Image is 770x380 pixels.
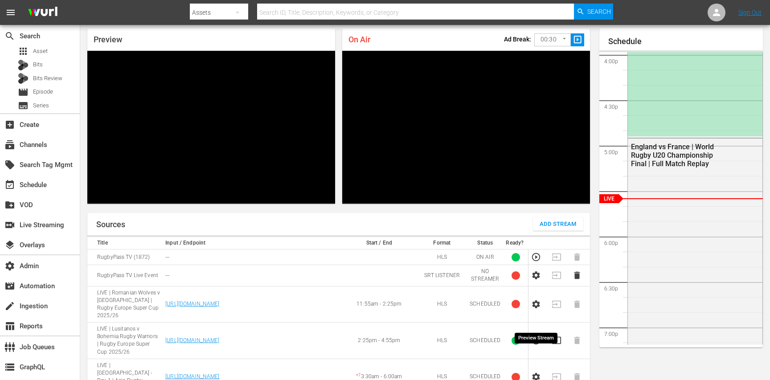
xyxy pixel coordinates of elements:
[96,220,125,229] h1: Sources
[18,46,29,57] span: Asset
[467,237,503,249] th: Status
[33,101,49,110] span: Series
[467,265,503,286] td: NO STREAMER
[33,47,48,56] span: Asset
[4,31,15,41] span: Search
[4,342,15,352] span: Job Queues
[33,74,62,83] span: Bits Review
[572,270,582,280] button: Delete
[574,4,613,20] button: Search
[533,217,583,231] button: Add Stream
[348,35,370,44] span: On Air
[33,60,43,69] span: Bits
[587,4,611,20] span: Search
[165,373,219,380] a: [URL][DOMAIN_NAME]
[608,37,763,46] h1: Schedule
[18,60,29,70] div: Bits
[18,87,29,98] span: Episode
[534,31,571,48] div: 00:30
[4,220,15,230] span: Live Streaming
[417,265,467,286] td: SRT LISTENER
[573,35,583,45] span: slideshow_sharp
[4,261,15,271] span: Admin
[165,337,219,343] a: [URL][DOMAIN_NAME]
[4,200,15,210] span: VOD
[4,139,15,150] span: Channels
[163,237,341,249] th: Input / Endpoint
[631,143,720,168] div: England vs France | World Rugby U20 Championship Final | Full Match Replay
[341,323,417,359] td: 2:25pm - 4:55pm
[531,270,541,280] button: Configure
[4,240,15,250] span: Overlays
[341,286,417,323] td: 11:55am - 2:25pm
[552,335,561,345] button: Transition
[417,286,467,323] td: HLS
[4,281,15,291] span: Automation
[4,362,15,372] span: GraphQL
[5,7,16,18] span: menu
[4,119,15,130] span: Create
[504,36,531,43] p: Ad Break:
[341,237,417,249] th: Start / End
[87,265,163,286] td: RugbyPass TV Live Event
[165,301,219,307] a: [URL][DOMAIN_NAME]
[467,249,503,265] td: ON AIR
[417,249,467,265] td: HLS
[467,286,503,323] td: SCHEDULED
[18,73,29,84] div: Bits Review
[163,265,341,286] td: ---
[503,237,528,249] th: Ready?
[531,252,541,262] button: Preview Stream
[738,9,762,16] a: Sign Out
[4,159,15,170] span: Search Tag Mgmt
[467,323,503,359] td: SCHEDULED
[540,219,577,229] span: Add Stream
[4,321,15,331] span: Reports
[87,237,163,249] th: Title
[163,249,341,265] td: ---
[87,51,335,204] div: Video Player
[18,100,29,111] span: Series
[94,35,122,44] span: Preview
[356,373,360,377] sup: + 7
[342,51,590,204] div: Video Player
[33,87,53,96] span: Episode
[87,249,163,265] td: RugbyPass TV (1872)
[87,323,163,359] td: LIVE | Lusitanos v Bohemia Rugby Warriors | Rugby Europe Super Cup 2025/26
[21,2,64,23] img: ans4CAIJ8jUAAAAAAAAAAAAAAAAAAAAAAAAgQb4GAAAAAAAAAAAAAAAAAAAAAAAAJMjXAAAAAAAAAAAAAAAAAAAAAAAAgAT5G...
[4,180,15,190] span: Schedule
[417,323,467,359] td: HLS
[4,301,15,311] span: Ingestion
[87,286,163,323] td: LIVE | Romanian Wolves v [GEOGRAPHIC_DATA] | Rugby Europe Super Cup 2025/26
[417,237,467,249] th: Format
